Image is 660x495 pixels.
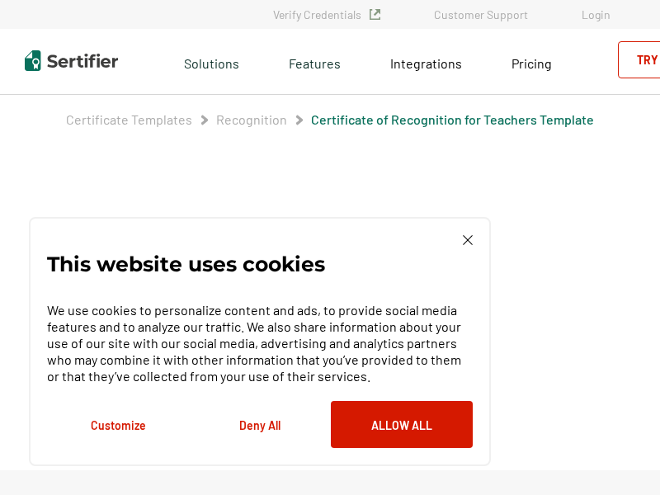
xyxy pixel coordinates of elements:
a: Customer Support [434,7,528,21]
a: Pricing [511,51,552,72]
img: Verified [370,9,380,20]
span: Solutions [184,51,239,72]
span: Pricing [511,55,552,71]
span: Certificate of Recognition for Teachers Template [311,111,594,128]
span: Recognition [216,111,287,128]
div: Breadcrumb [66,111,594,128]
p: We use cookies to personalize content and ads, to provide social media features and to analyze ou... [47,302,473,384]
a: Certificate Templates [66,111,192,127]
span: Certificate Templates [66,111,192,128]
button: Customize [47,401,189,448]
p: This website uses cookies [47,256,325,272]
a: Login [582,7,610,21]
button: Allow All [331,401,473,448]
a: Integrations [390,51,462,72]
button: Deny All [189,401,331,448]
a: Certificate of Recognition for Teachers Template [311,111,594,127]
a: Verify Credentials [273,7,380,21]
a: Recognition [216,111,287,127]
span: Features [289,51,341,72]
span: Integrations [390,55,462,71]
img: Sertifier | Digital Credentialing Platform [25,50,118,71]
img: Cookie Popup Close [463,235,473,245]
